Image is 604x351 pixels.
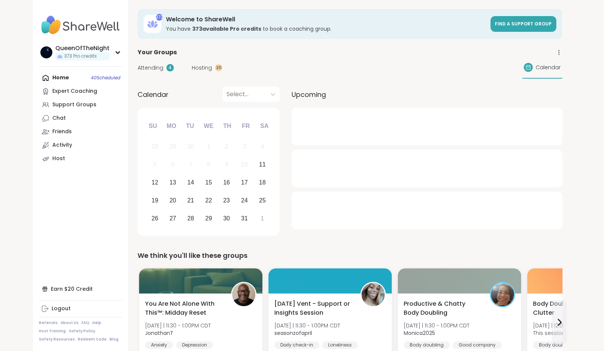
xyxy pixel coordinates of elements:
div: Choose Monday, October 27th, 2025 [165,210,181,226]
div: 14 [187,177,194,187]
span: Hosting [192,64,212,72]
div: Not available Wednesday, October 8th, 2025 [201,157,217,173]
div: Choose Sunday, October 12th, 2025 [147,175,163,191]
div: 22 [205,195,212,205]
div: 4 [166,64,174,71]
div: Choose Saturday, November 1st, 2025 [254,210,270,226]
a: Host [39,152,122,165]
div: Daily check-in [274,341,319,349]
div: 15 [205,177,212,187]
div: Choose Saturday, October 25th, 2025 [254,192,270,208]
div: 29 [205,213,212,223]
div: Not available Tuesday, October 7th, 2025 [183,157,199,173]
b: JonathanT [145,329,173,337]
span: [DATE] | 11:30 - 1:00PM CDT [274,322,340,329]
div: Choose Wednesday, October 15th, 2025 [201,175,217,191]
div: Sa [256,118,272,134]
div: 28 [187,213,194,223]
div: 5 [153,159,157,170]
span: Calendar [536,64,561,71]
div: 6 [171,159,175,170]
div: 24 [241,195,248,205]
a: Referrals [39,320,58,326]
div: 29 [169,141,176,152]
div: Not available Tuesday, September 30th, 2025 [183,139,199,155]
span: You Are Not Alone With This™: Midday Reset [145,299,223,317]
a: Safety Resources [39,337,75,342]
div: Mo [163,118,179,134]
div: 9 [225,159,228,170]
div: Choose Sunday, October 26th, 2025 [147,210,163,226]
div: 25 [259,195,266,205]
a: Logout [39,302,122,315]
div: 23 [223,195,230,205]
div: Choose Monday, October 13th, 2025 [165,175,181,191]
div: We think you'll like these groups [138,250,562,261]
div: Choose Thursday, October 30th, 2025 [219,210,235,226]
span: Productive & Chatty Body Doubling [404,299,481,317]
div: month 2025-10 [146,138,271,227]
div: Loneliness [322,341,358,349]
div: Choose Tuesday, October 28th, 2025 [183,210,199,226]
div: 16 [223,177,230,187]
a: Chat [39,112,122,125]
div: Choose Thursday, October 16th, 2025 [219,175,235,191]
a: Activity [39,138,122,152]
div: 21 [187,195,194,205]
a: Safety Policy [69,329,95,334]
a: Expert Coaching [39,85,122,98]
div: Choose Saturday, October 18th, 2025 [254,175,270,191]
div: 373 [156,14,163,21]
b: 373 available Pro credit s [192,25,261,33]
div: 13 [169,177,176,187]
a: Host Training [39,329,66,334]
div: Choose Tuesday, October 21st, 2025 [183,192,199,208]
a: Help [92,320,101,326]
div: Activity [52,141,72,149]
div: Choose Friday, October 31st, 2025 [236,210,252,226]
a: Redeem Code [78,337,107,342]
div: 30 [187,141,194,152]
div: 7 [189,159,192,170]
div: Su [145,118,161,134]
b: Monica2025 [404,329,435,337]
div: 3 [243,141,246,152]
div: 2 [225,141,228,152]
img: Monica2025 [491,283,514,306]
div: 12 [151,177,158,187]
div: Chat [52,115,66,122]
div: 8 [207,159,210,170]
div: Not available Thursday, October 9th, 2025 [219,157,235,173]
h3: You have to book a coaching group. [166,25,486,33]
div: 30 [223,213,230,223]
h3: Welcome to ShareWell [166,15,486,24]
div: Choose Monday, October 20th, 2025 [165,192,181,208]
img: JonathanT [232,283,255,306]
div: Depression [176,341,213,349]
div: QueenOfTheNight [55,44,110,52]
div: Host [52,155,65,162]
div: 36 [215,64,222,71]
div: 20 [169,195,176,205]
div: Choose Saturday, October 11th, 2025 [254,157,270,173]
div: Body doubling [404,341,450,349]
div: Not available Friday, October 10th, 2025 [236,157,252,173]
div: Friends [52,128,72,135]
div: Not available Friday, October 3rd, 2025 [236,139,252,155]
span: 373 Pro credits [64,53,97,59]
div: 1 [207,141,210,152]
span: Attending [138,64,163,72]
div: Not available Wednesday, October 1st, 2025 [201,139,217,155]
span: Calendar [138,89,169,100]
span: [DATE] | 11:30 - 1:00PM CDT [404,322,469,329]
a: FAQ [81,320,89,326]
div: Tu [182,118,198,134]
div: 27 [169,213,176,223]
a: About Us [61,320,78,326]
div: Choose Sunday, October 19th, 2025 [147,192,163,208]
div: 17 [241,177,248,187]
div: Logout [52,305,71,312]
div: Choose Thursday, October 23rd, 2025 [219,192,235,208]
div: Not available Sunday, September 28th, 2025 [147,139,163,155]
div: Not available Monday, October 6th, 2025 [165,157,181,173]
